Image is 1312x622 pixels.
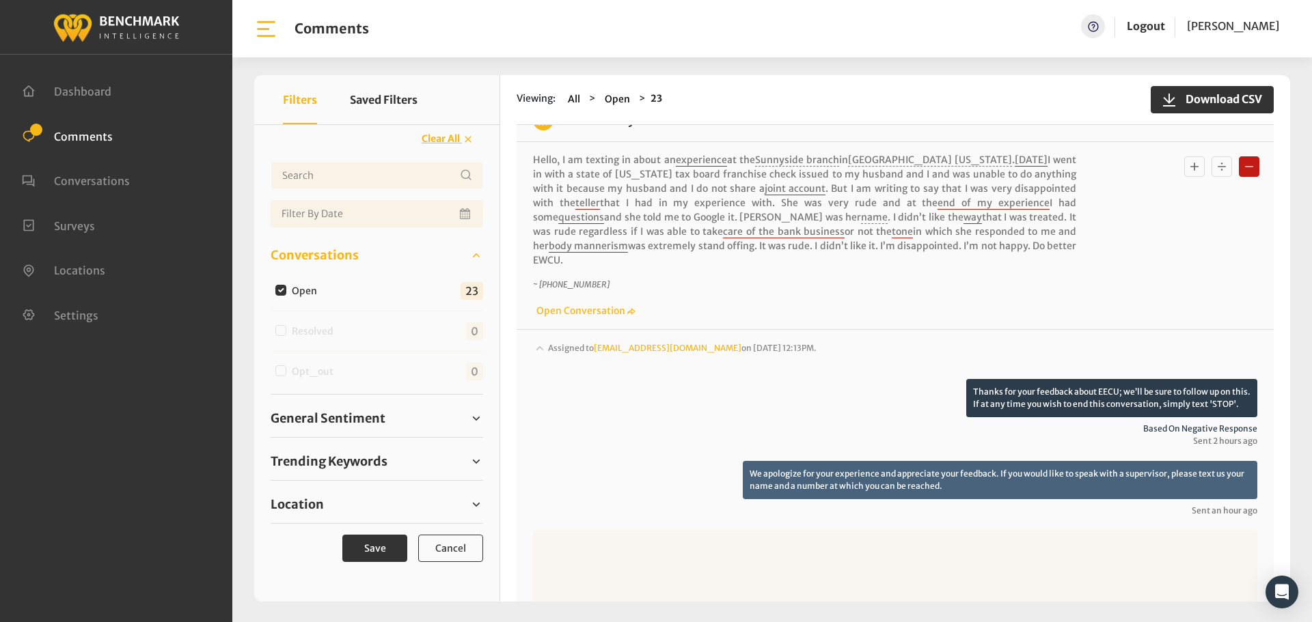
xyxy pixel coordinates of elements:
span: [DATE] [1015,154,1048,167]
input: Open [275,285,286,296]
span: Dashboard [54,85,111,98]
span: Clear All [422,132,460,145]
a: Settings [22,307,98,321]
span: Conversations [271,246,359,264]
a: General Sentiment [271,408,483,429]
div: Assigned to[EMAIL_ADDRESS][DOMAIN_NAME]on [DATE] 12:13PM. [533,341,1257,379]
span: Trending Keywords [271,452,387,470]
button: Cancel [418,535,483,562]
p: Hello, I am texting in about an at the in . I went in with a state of [US_STATE] tax board franch... [533,153,1076,268]
input: Username [271,162,483,189]
div: Basic example [1181,153,1263,180]
a: Locations [22,262,105,276]
a: [EMAIL_ADDRESS][DOMAIN_NAME] [594,343,741,353]
strong: 23 [651,92,662,104]
label: Open [287,284,328,298]
span: joint account [765,182,825,195]
span: Sent 2 hours ago [533,435,1257,447]
a: Dashboard [22,83,111,97]
p: We apologize for your experience and appreciate your feedback. If you would like to speak with a ... [743,461,1257,499]
a: Location [271,494,483,515]
span: body mannerism [549,240,628,253]
span: questions [558,211,604,224]
span: teller [575,197,600,210]
a: Surveys [22,218,95,231]
span: name [861,211,888,224]
button: Open Calendar [457,200,475,227]
a: Logout [1127,14,1165,38]
span: 0 [466,322,483,340]
h1: Comments [295,20,369,37]
span: Settings [54,308,98,322]
span: tone [892,225,913,238]
span: 0 [466,363,483,380]
button: Save [342,535,407,562]
button: Clear All [413,127,483,151]
button: Filters [283,75,317,124]
a: EECU - Sunnyside Branch [562,113,696,127]
span: Assigned to on [DATE] 12:13PM. [548,343,817,353]
input: Date range input field [271,200,483,227]
span: Based on negative response [533,423,1257,435]
a: Conversations [22,173,130,186]
a: Conversations [271,245,483,266]
label: Opt_out [287,365,344,379]
span: Locations [54,264,105,277]
img: benchmark [53,10,180,44]
span: Viewing: [517,91,556,107]
span: Download CSV [1177,91,1262,107]
span: care of the bank business [723,225,845,238]
i: ~ [PHONE_NUMBER] [533,279,610,289]
div: Open Intercom Messenger [1266,576,1298,608]
span: Conversations [54,174,130,188]
button: All [564,91,584,107]
p: Thanks for your feedback about EECU; we’ll be sure to follow up on this. If at any time you wish ... [966,379,1257,417]
a: Open Conversation [533,305,635,317]
button: Open [601,91,634,107]
img: bar [254,17,278,41]
a: Comments [22,128,113,142]
span: way [963,211,982,224]
a: Trending Keywords [271,451,483,472]
span: experience [676,154,727,167]
span: 23 [461,282,483,300]
a: [PERSON_NAME] [1187,14,1279,38]
span: Sunnyside branch [755,154,839,167]
span: [GEOGRAPHIC_DATA] [US_STATE] [848,154,1012,167]
label: Resolved [287,324,344,339]
span: Location [271,495,324,513]
a: Logout [1127,19,1165,33]
span: [PERSON_NAME] [1187,19,1279,33]
button: Download CSV [1151,86,1274,113]
button: Saved Filters [350,75,418,124]
span: Surveys [54,218,95,232]
span: Comments [54,129,113,143]
span: Sent an hour ago [533,505,1257,517]
span: General Sentiment [271,409,385,427]
span: end of my experience [938,197,1050,210]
